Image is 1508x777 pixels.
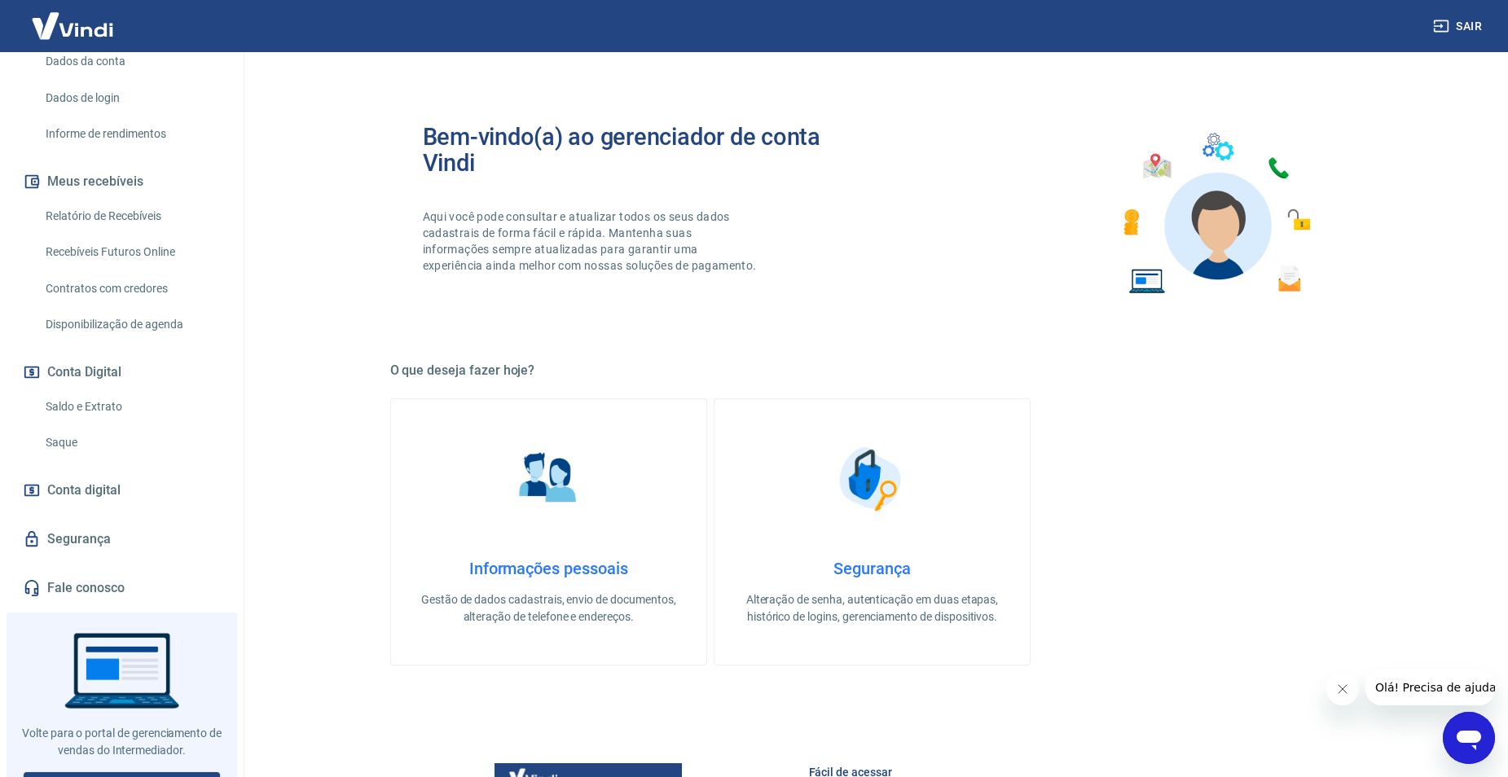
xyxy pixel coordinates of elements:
img: Informações pessoais [508,438,589,520]
a: Fale conosco [20,570,224,606]
span: Conta digital [47,479,121,502]
img: Vindi [20,1,125,50]
iframe: Mensagem da empresa [1365,669,1495,705]
a: SegurançaSegurançaAlteração de senha, autenticação em duas etapas, histórico de logins, gerenciam... [714,398,1031,665]
iframe: Fechar mensagem [1326,673,1359,705]
a: Segurança [20,521,224,557]
p: Aqui você pode consultar e atualizar todos os seus dados cadastrais de forma fácil e rápida. Mant... [423,209,760,274]
img: Segurança [831,438,912,520]
a: Informe de rendimentos [39,117,224,151]
h5: O que deseja fazer hoje? [390,362,1355,379]
a: Contratos com credores [39,272,224,305]
h2: Bem-vindo(a) ao gerenciador de conta Vindi [423,124,873,176]
a: Dados da conta [39,45,224,78]
p: Alteração de senha, autenticação em duas etapas, histórico de logins, gerenciamento de dispositivos. [741,591,1004,626]
iframe: Botão para abrir a janela de mensagens [1443,712,1495,764]
a: Dados de login [39,81,224,115]
button: Meus recebíveis [20,164,224,200]
h4: Segurança [741,559,1004,578]
img: Imagem de um avatar masculino com diversos icones exemplificando as funcionalidades do gerenciado... [1109,124,1322,304]
a: Recebíveis Futuros Online [39,235,224,269]
span: Olá! Precisa de ajuda? [10,11,137,24]
button: Conta Digital [20,354,224,390]
h4: Informações pessoais [417,559,680,578]
a: Saque [39,426,224,459]
a: Conta digital [20,472,224,508]
a: Informações pessoaisInformações pessoaisGestão de dados cadastrais, envio de documentos, alteraçã... [390,398,707,665]
button: Sair [1430,11,1488,42]
a: Saldo e Extrato [39,390,224,424]
a: Relatório de Recebíveis [39,200,224,233]
p: Gestão de dados cadastrais, envio de documentos, alteração de telefone e endereços. [417,591,680,626]
a: Disponibilização de agenda [39,308,224,341]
